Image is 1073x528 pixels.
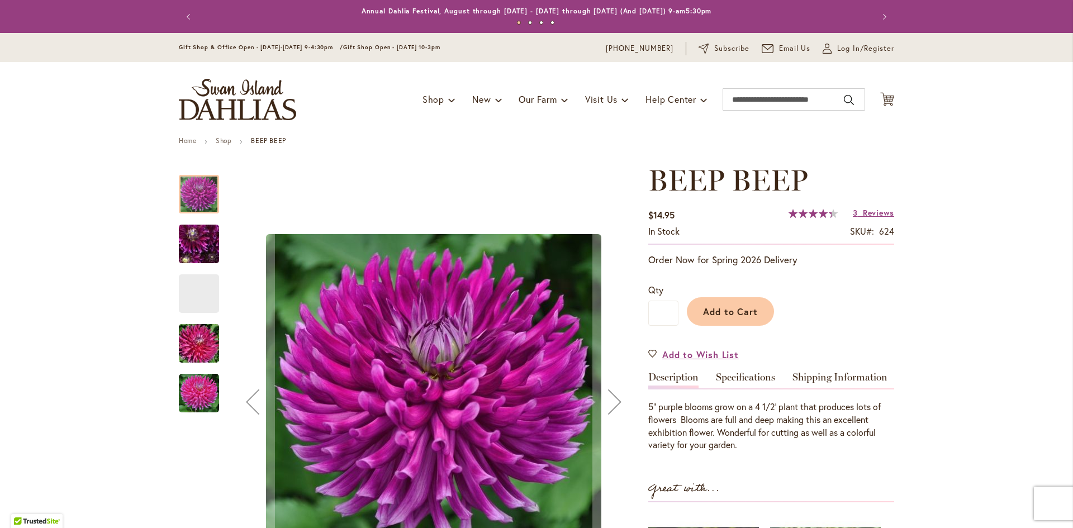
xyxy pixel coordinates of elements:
[648,253,894,267] p: Order Now for Spring 2026 Delivery
[789,209,838,218] div: 87%
[179,44,343,51] span: Gift Shop & Office Open - [DATE]-[DATE] 9-4:30pm /
[879,225,894,238] div: 624
[179,164,230,213] div: BEEP BEEP
[179,6,201,28] button: Previous
[519,93,557,105] span: Our Farm
[645,93,696,105] span: Help Center
[703,306,758,317] span: Add to Cart
[853,207,858,218] span: 3
[716,372,775,388] a: Specifications
[472,93,491,105] span: New
[648,372,894,451] div: Detailed Product Info
[585,93,618,105] span: Visit Us
[216,136,231,145] a: Shop
[179,136,196,145] a: Home
[648,284,663,296] span: Qty
[714,43,749,54] span: Subscribe
[779,43,811,54] span: Email Us
[251,136,286,145] strong: BEEP BEEP
[662,348,739,361] span: Add to Wish List
[648,209,675,221] span: $14.95
[872,6,894,28] button: Next
[159,317,239,370] img: BEEP BEEP
[648,225,680,238] div: Availability
[422,93,444,105] span: Shop
[539,21,543,25] button: 3 of 4
[687,297,774,326] button: Add to Cart
[792,372,887,388] a: Shipping Information
[606,43,673,54] a: [PHONE_NUMBER]
[837,43,894,54] span: Log In/Register
[179,79,296,120] a: store logo
[648,372,699,388] a: Description
[850,225,874,237] strong: SKU
[179,363,219,412] div: BEEP BEEP
[699,43,749,54] a: Subscribe
[159,214,239,274] img: BEEP BEEP
[853,207,894,218] a: 3 Reviews
[648,348,739,361] a: Add to Wish List
[343,44,440,51] span: Gift Shop Open - [DATE] 10-3pm
[863,207,894,218] span: Reviews
[179,213,230,263] div: BEEP BEEP
[648,225,680,237] span: In stock
[762,43,811,54] a: Email Us
[648,163,808,198] span: BEEP BEEP
[179,263,230,313] div: BEEP BEEP
[179,313,230,363] div: BEEP BEEP
[648,401,894,451] div: 5" purple blooms grow on a 4 1/2' plant that produces lots of flowers Blooms are full and deep ma...
[550,21,554,25] button: 4 of 4
[823,43,894,54] a: Log In/Register
[528,21,532,25] button: 2 of 4
[362,7,712,15] a: Annual Dahlia Festival, August through [DATE] - [DATE] through [DATE] (And [DATE]) 9-am5:30pm
[648,479,720,498] strong: Great with...
[517,21,521,25] button: 1 of 4
[179,373,219,413] img: BEEP BEEP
